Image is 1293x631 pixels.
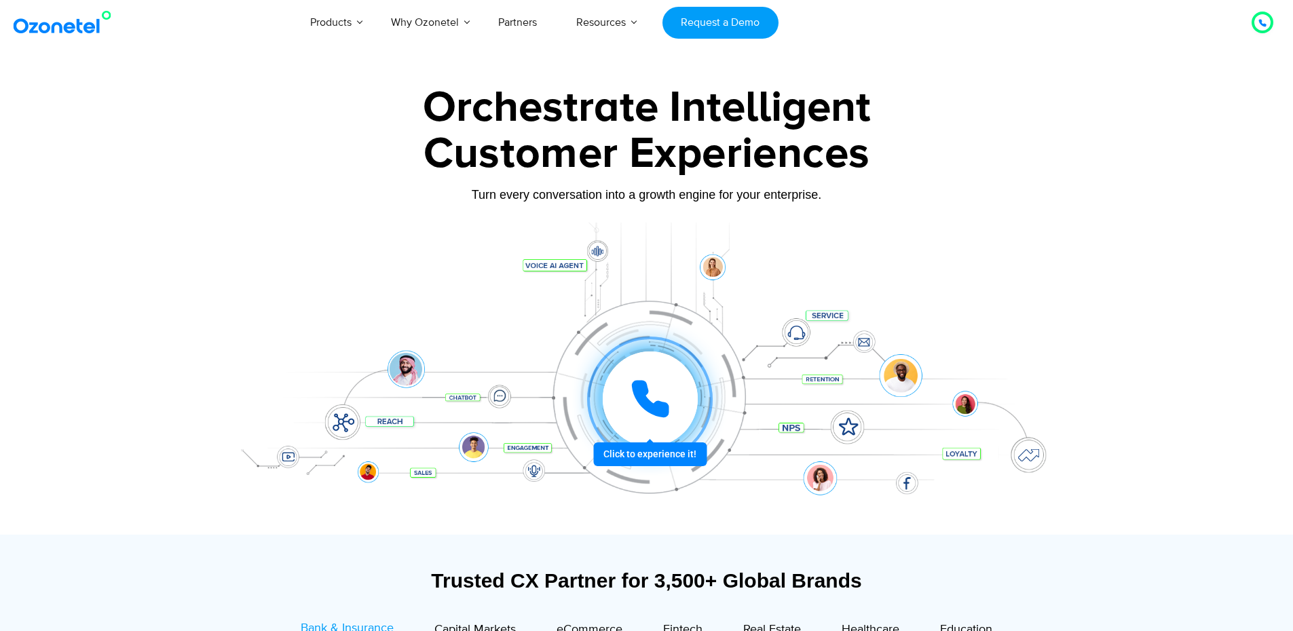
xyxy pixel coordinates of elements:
div: Customer Experiences [223,121,1071,187]
div: Turn every conversation into a growth engine for your enterprise. [223,187,1071,202]
div: Orchestrate Intelligent [223,86,1071,130]
div: Trusted CX Partner for 3,500+ Global Brands [229,569,1064,592]
a: Request a Demo [662,7,779,39]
